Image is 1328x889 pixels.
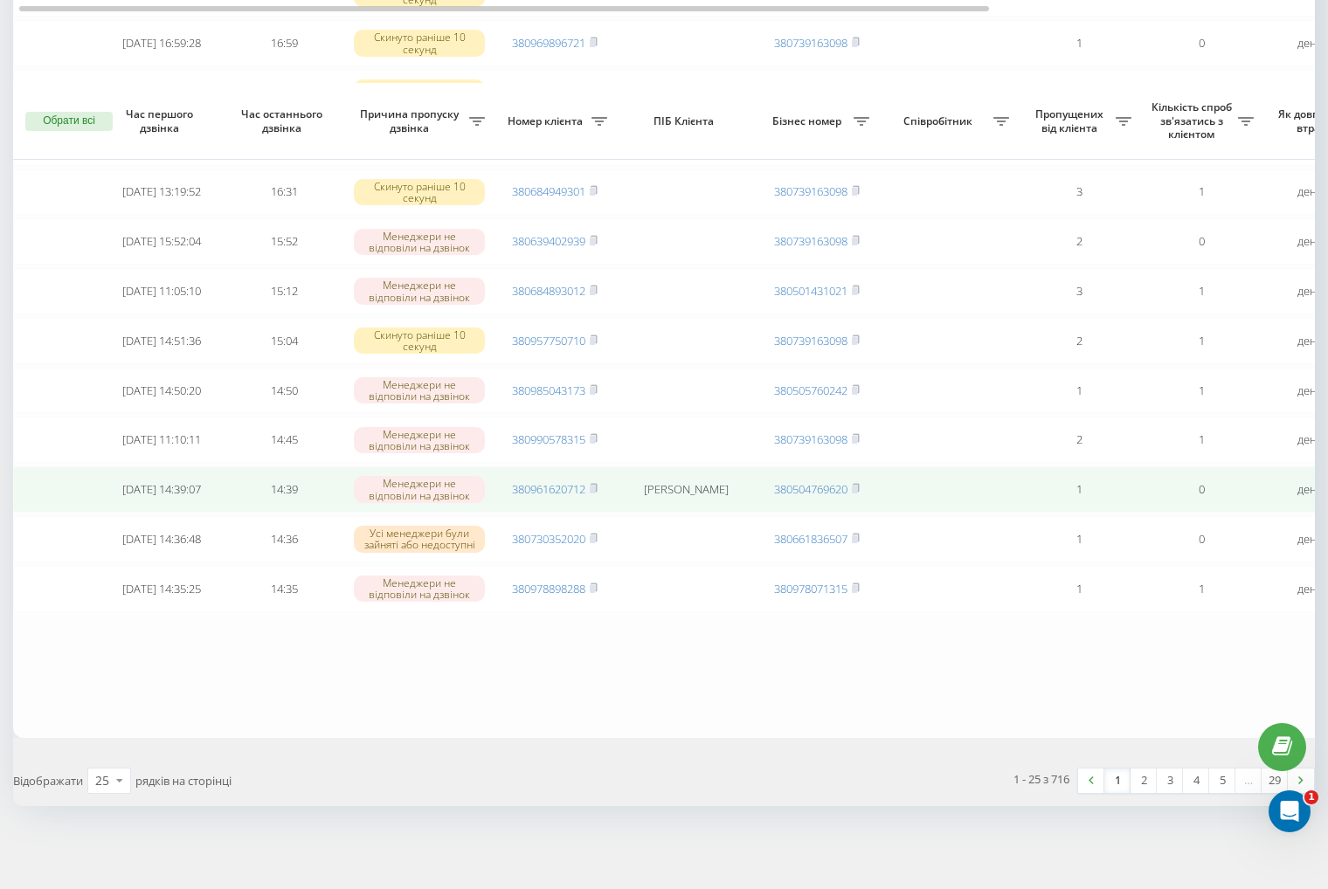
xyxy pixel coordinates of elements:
[100,566,223,612] td: [DATE] 14:35:25
[223,20,345,66] td: 16:59
[1140,318,1262,364] td: 1
[354,278,485,304] div: Менеджери не відповіли на дзвінок
[100,466,223,513] td: [DATE] 14:39:07
[223,417,345,463] td: 14:45
[1018,70,1140,116] td: 2
[1209,768,1235,793] a: 5
[1018,466,1140,513] td: 1
[1140,466,1262,513] td: 0
[502,114,591,128] span: Номер клієнта
[1140,70,1262,116] td: 1
[100,368,223,414] td: [DATE] 14:50:20
[1149,100,1238,141] span: Кількість спроб зв'язатись з клієнтом
[223,218,345,265] td: 15:52
[631,114,741,128] span: ПІБ Клієнта
[887,114,993,128] span: Співробітник
[95,772,109,789] div: 25
[1018,368,1140,414] td: 1
[1018,417,1140,463] td: 2
[512,531,585,547] a: 380730352020
[100,169,223,216] td: [DATE] 13:19:52
[1027,107,1116,134] span: Пропущених від клієнта
[1140,20,1262,66] td: 0
[354,79,485,106] div: Скинуто раніше 10 секунд
[774,35,847,51] a: 380739163098
[354,476,485,502] div: Менеджери не відповіли на дзвінок
[1104,768,1131,793] a: 1
[1235,768,1262,793] div: …
[1018,318,1140,364] td: 2
[774,581,847,596] a: 380978071315
[223,318,345,364] td: 15:04
[25,112,113,131] button: Обрати всі
[354,526,485,552] div: Усі менеджери були зайняті або недоступні
[1018,20,1140,66] td: 1
[100,20,223,66] td: [DATE] 16:59:28
[1183,768,1209,793] a: 4
[616,466,756,513] td: [PERSON_NAME]
[774,481,847,497] a: 380504769620
[100,268,223,314] td: [DATE] 11:05:10
[774,183,847,199] a: 380739163098
[1140,417,1262,463] td: 1
[1013,770,1069,788] div: 1 - 25 з 716
[223,169,345,216] td: 16:31
[1140,368,1262,414] td: 1
[223,566,345,612] td: 14:35
[223,368,345,414] td: 14:50
[1018,268,1140,314] td: 3
[1140,169,1262,216] td: 1
[354,575,485,602] div: Менеджери не відповіли на дзвінок
[13,773,83,789] span: Відображати
[512,333,585,348] a: 380957750710
[512,481,585,497] a: 380961620712
[774,233,847,249] a: 380739163098
[1262,768,1288,793] a: 29
[223,268,345,314] td: 15:12
[100,318,223,364] td: [DATE] 14:51:36
[512,35,585,51] a: 380969896721
[100,417,223,463] td: [DATE] 11:10:11
[354,30,485,56] div: Скинуто раніше 10 секунд
[1304,790,1318,804] span: 1
[512,283,585,299] a: 380684893012
[512,431,585,447] a: 380990578315
[223,70,345,116] td: 16:54
[512,382,585,398] a: 380985043173
[512,183,585,199] a: 380684949301
[100,218,223,265] td: [DATE] 15:52:04
[1140,516,1262,562] td: 0
[1140,566,1262,612] td: 1
[100,516,223,562] td: [DATE] 14:36:48
[223,516,345,562] td: 14:36
[354,107,469,134] span: Причина пропуску дзвінка
[512,581,585,596] a: 380978898288
[774,431,847,447] a: 380739163098
[774,531,847,547] a: 380661836507
[512,233,585,249] a: 380639402939
[354,377,485,403] div: Менеджери не відповіли на дзвінок
[354,179,485,205] div: Скинуто раніше 10 секунд
[135,773,232,789] span: рядків на сторінці
[1140,218,1262,265] td: 0
[1269,790,1311,832] iframe: Intercom live chat
[1018,566,1140,612] td: 1
[774,382,847,398] a: 380505760242
[114,107,209,134] span: Час першого дзвінка
[354,327,485,354] div: Скинуто раніше 10 секунд
[1157,768,1183,793] a: 3
[1140,268,1262,314] td: 1
[1018,516,1140,562] td: 1
[764,114,854,128] span: Бізнес номер
[1018,218,1140,265] td: 2
[774,283,847,299] a: 380501431021
[354,229,485,255] div: Менеджери не відповіли на дзвінок
[774,333,847,348] a: 380739163098
[100,70,223,116] td: [DATE] 12:10:38
[1018,169,1140,216] td: 3
[223,466,345,513] td: 14:39
[1131,768,1157,793] a: 2
[354,427,485,453] div: Менеджери не відповіли на дзвінок
[237,107,331,134] span: Час останнього дзвінка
